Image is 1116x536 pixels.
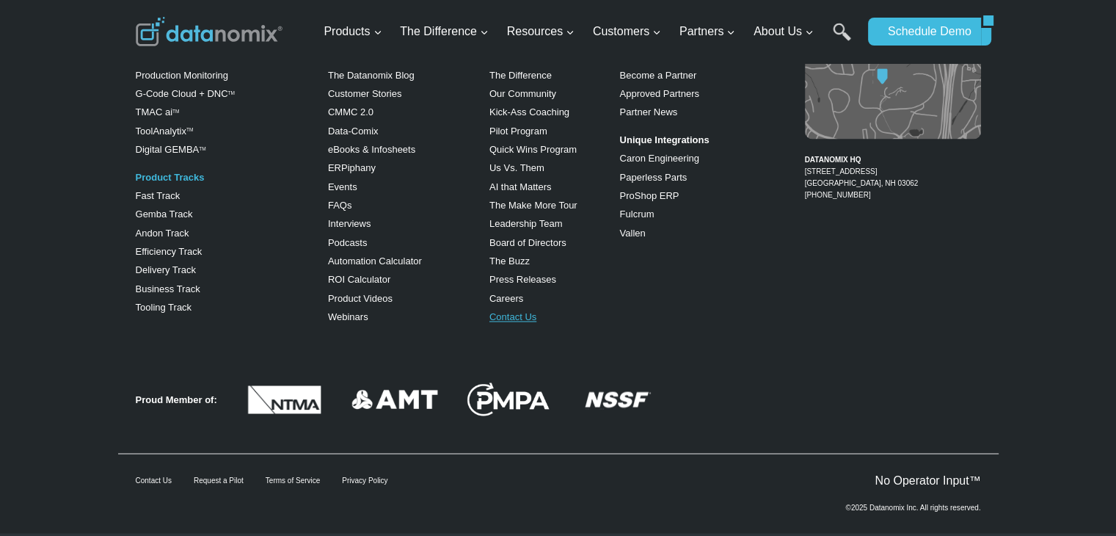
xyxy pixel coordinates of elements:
a: Caron Engineering [619,153,699,164]
a: Privacy Policy [342,476,387,484]
strong: Unique Integrations [619,134,709,145]
a: Terms of Service [266,476,320,484]
a: The Difference [489,70,552,81]
a: Podcasts [328,237,367,248]
a: Kick-Ass Coaching [489,106,569,117]
span: Products [324,22,382,41]
a: ToolAnalytix [136,126,186,137]
a: Request a Pilot [194,476,244,484]
a: TM [186,127,193,132]
a: FAQs [328,200,352,211]
a: Fulcrum [619,209,654,220]
a: Automation Calculator [328,256,422,267]
strong: Proud Member of: [136,394,217,405]
a: Quick Wins Program [489,144,577,155]
span: Resources [507,22,575,41]
a: Careers [489,293,523,304]
sup: TM [199,146,205,151]
a: ERPiphany [328,162,376,173]
a: Search [833,23,851,56]
a: Contact Us [136,476,172,484]
strong: DATANOMIX HQ [805,156,861,164]
a: [STREET_ADDRESS][GEOGRAPHIC_DATA], NH 03062 [805,167,919,187]
a: ProShop ERP [619,190,679,201]
a: G-Code Cloud + DNCTM [136,88,235,99]
nav: Primary Navigation [318,8,861,56]
a: Interviews [328,218,371,229]
a: Data-Comix [328,126,379,137]
a: Events [328,181,357,192]
a: Product Tracks [136,172,205,183]
span: About Us [754,22,814,41]
a: Leadership Team [489,218,563,229]
span: The Difference [400,22,489,41]
a: Paperless Parts [619,172,687,183]
a: The Datanomix Blog [328,70,415,81]
span: Partners [679,22,735,41]
a: eBooks & Infosheets [328,144,415,155]
a: Product Videos [328,293,393,304]
sup: TM [172,109,179,114]
a: Board of Directors [489,237,566,248]
a: Andon Track [136,228,189,239]
a: No Operator Input™ [875,474,980,486]
a: Digital GEMBATM [136,144,206,155]
a: The Buzz [489,256,530,267]
a: Production Monitoring [136,70,228,81]
a: Fast Track [136,190,180,201]
a: Our Community [489,88,556,99]
p: ©2025 Datanomix Inc. All rights reserved. [845,504,980,511]
a: Efficiency Track [136,246,203,257]
a: Approved Partners [619,88,699,99]
a: Partner News [619,106,677,117]
a: Delivery Track [136,264,196,275]
a: CMMC 2.0 [328,106,373,117]
a: Contact Us [489,311,536,322]
a: Us Vs. Them [489,162,544,173]
a: Webinars [328,311,368,322]
img: Datanomix map image [805,28,981,139]
a: Vallen [619,228,645,239]
a: Business Track [136,283,200,294]
a: ROI Calculator [328,274,390,285]
figcaption: [PHONE_NUMBER] [805,142,981,201]
img: Datanomix [136,17,282,46]
a: Become a Partner [619,70,696,81]
span: Customers [593,22,661,41]
a: AI that Matters [489,181,552,192]
a: Gemba Track [136,209,193,220]
a: Pilot Program [489,126,547,137]
a: Schedule Demo [868,18,981,46]
a: The Make More Tour [489,200,577,211]
a: Customer Stories [328,88,401,99]
a: Tooling Track [136,302,192,313]
a: TMAC aiTM [136,106,180,117]
a: Press Releases [489,274,556,285]
sup: TM [228,90,235,95]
